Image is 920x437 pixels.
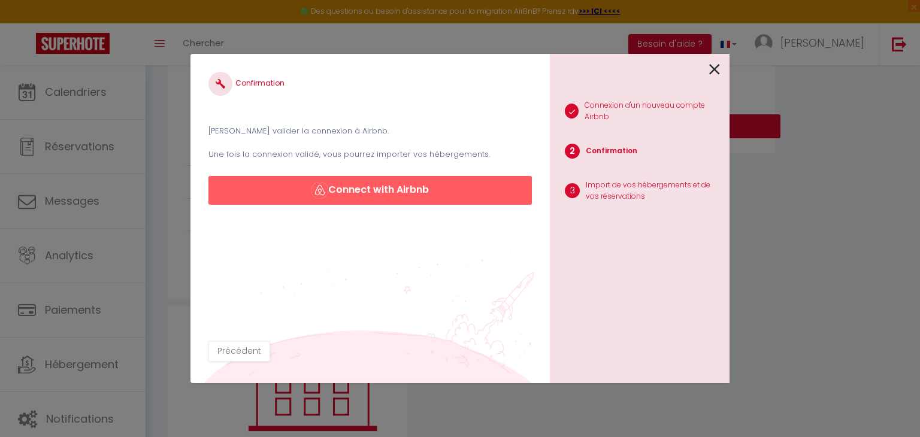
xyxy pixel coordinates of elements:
[208,148,532,160] p: Une fois la connexion validé, vous pourrez importer vos hébergements.
[208,72,532,96] h4: Confirmation
[208,125,532,137] p: [PERSON_NAME] valider la connexion à Airbnb.
[586,180,720,202] p: Import de vos hébergements et de vos réservations
[585,100,720,123] p: Connexion d'un nouveau compte Airbnb
[586,145,637,157] p: Confirmation
[565,183,580,198] span: 3
[565,144,580,159] span: 2
[208,341,270,362] button: Précédent
[208,176,532,205] button: Connect with Airbnb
